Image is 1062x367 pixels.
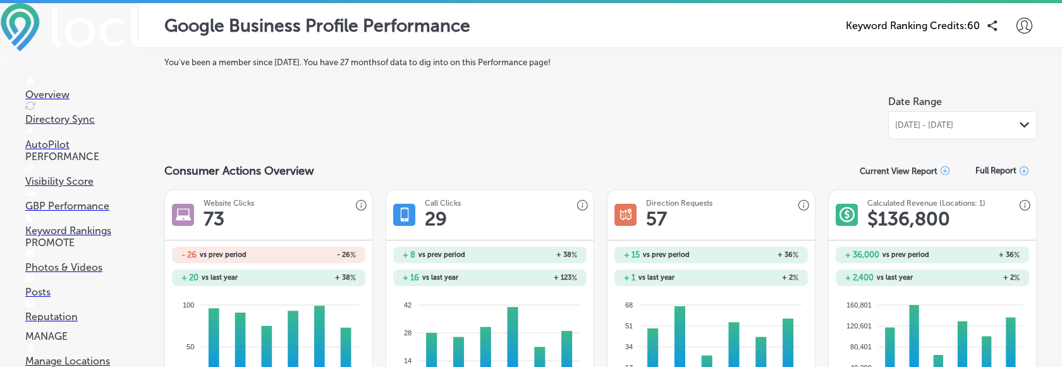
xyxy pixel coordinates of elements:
[845,273,874,282] h2: + 2,400
[850,343,872,351] tspan: 80,401
[200,251,247,258] span: vs prev period
[25,261,139,273] p: Photos & Videos
[25,163,139,187] a: Visibility Score
[490,273,577,282] h2: + 123
[711,251,798,259] h2: + 36
[204,199,254,208] h3: Website Clicks
[25,274,139,298] a: Posts
[25,225,139,237] p: Keyword Rankings
[888,96,942,108] label: Date Range
[350,251,356,259] span: %
[25,330,139,342] p: MANAGE
[25,311,139,323] p: Reputation
[164,15,470,36] p: Google Business Profile Performance
[418,251,465,258] span: vs prev period
[403,250,415,259] h2: + 8
[932,251,1020,259] h2: + 36
[638,274,674,281] span: vs last year
[25,151,139,163] p: PERFORMANCE
[25,101,139,125] a: Directory Sync
[186,343,194,351] tspan: 50
[877,274,913,281] span: vs last year
[25,188,139,212] a: GBP Performance
[181,250,197,259] h2: - 26
[932,273,1020,282] h2: + 2
[846,322,872,330] tspan: 120,601
[25,237,139,249] p: PROMOTE
[711,273,798,282] h2: + 2
[882,251,929,258] span: vs prev period
[643,251,690,258] span: vs prev period
[404,357,412,364] tspan: 14
[625,301,633,308] tspan: 68
[845,250,879,259] h2: + 36,000
[25,113,139,125] p: Directory Sync
[403,273,419,282] h2: + 16
[404,329,412,337] tspan: 28
[164,58,1037,67] label: You've been a member since [DATE] . You have 27 months of data to dig into on this Performance page!
[625,343,633,351] tspan: 34
[25,213,139,237] a: Keyword Rankings
[25,355,139,367] p: Manage Locations
[975,166,1016,175] span: Full Report
[860,166,937,176] p: Current View Report
[624,250,640,259] h2: + 15
[625,322,633,330] tspan: 51
[25,343,139,367] a: Manage Locations
[25,139,139,151] p: AutoPilot
[793,273,798,282] span: %
[25,127,139,151] a: AutoPilot
[846,20,980,32] span: Keyword Ranking Credits: 60
[867,208,950,230] h1: $ 136,800
[183,301,194,308] tspan: 100
[404,301,412,308] tspan: 42
[181,273,198,282] h2: + 20
[425,208,447,230] h1: 29
[25,286,139,298] p: Posts
[490,251,577,259] h2: + 38
[646,208,667,230] h1: 57
[425,199,461,208] h3: Call Clicks
[25,299,139,323] a: Reputation
[25,175,139,187] p: Visibility Score
[1014,251,1020,259] span: %
[350,273,356,282] span: %
[25,89,139,101] p: Overview
[25,200,139,212] p: GBP Performance
[202,274,238,281] span: vs last year
[164,164,314,178] span: Consumer Actions Overview
[646,199,712,208] h3: Direction Requests
[624,273,635,282] h2: + 1
[422,274,458,281] span: vs last year
[269,273,356,282] h2: + 38
[571,251,577,259] span: %
[269,251,356,259] h2: - 26
[867,199,986,208] h3: Calculated Revenue (Locations: 1)
[846,301,872,308] tspan: 160,801
[793,251,798,259] span: %
[571,273,577,282] span: %
[25,249,139,273] a: Photos & Videos
[25,77,139,101] a: Overview
[895,120,953,130] span: [DATE] - [DATE]
[204,208,224,230] h1: 73
[1014,273,1020,282] span: %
